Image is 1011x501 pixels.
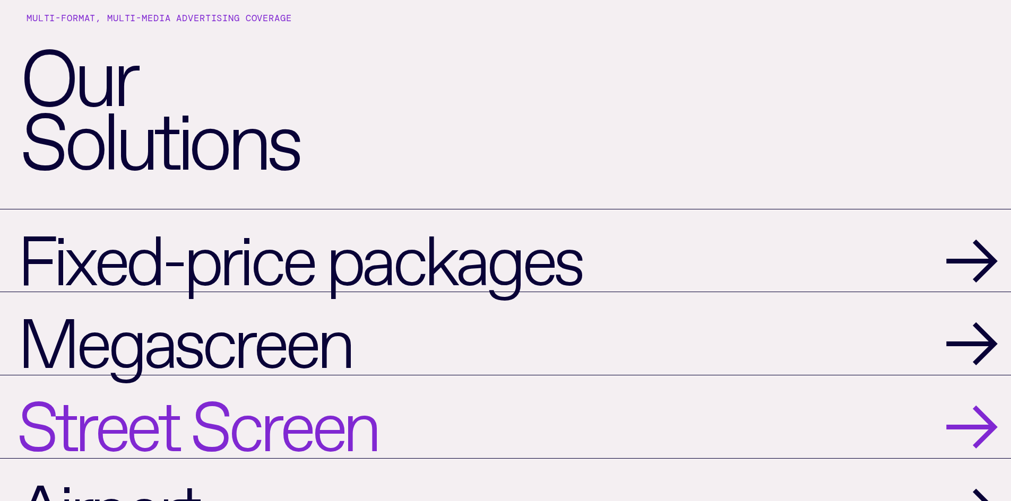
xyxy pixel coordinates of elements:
span: Fixed-price packages [17,218,581,284]
span: → [945,384,994,450]
span: → [945,218,994,284]
span: Megascreen [17,301,351,366]
span: Street Screen [17,384,377,450]
span: → [945,301,994,366]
